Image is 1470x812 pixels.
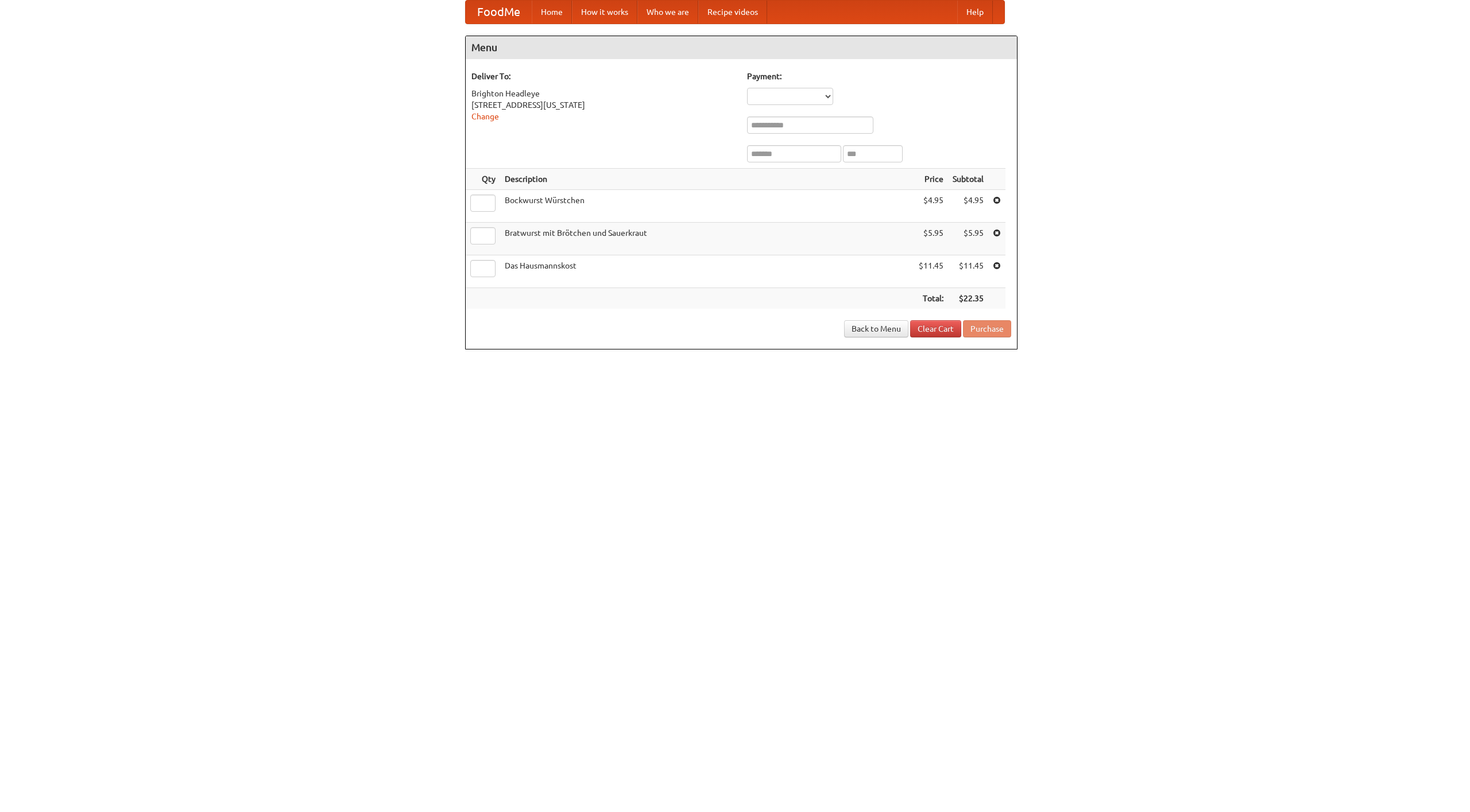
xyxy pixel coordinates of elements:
[948,255,988,288] td: $11.45
[532,1,572,24] a: Home
[572,1,637,24] a: How it works
[466,169,500,190] th: Qty
[500,255,914,288] td: Das Hausmannskost
[500,190,914,223] td: Bockwurst Würstchen
[957,1,993,24] a: Help
[914,288,948,309] th: Total:
[698,1,767,24] a: Recipe videos
[948,223,988,255] td: $5.95
[500,169,914,190] th: Description
[914,190,948,223] td: $4.95
[500,223,914,255] td: Bratwurst mit Brötchen und Sauerkraut
[914,169,948,190] th: Price
[637,1,698,24] a: Who we are
[948,169,988,190] th: Subtotal
[914,223,948,255] td: $5.95
[948,288,988,309] th: $22.35
[471,112,499,121] a: Change
[910,320,961,337] a: Clear Cart
[948,190,988,223] td: $4.95
[471,88,736,99] div: Brighton Headleye
[471,71,736,82] h5: Deliver To:
[914,255,948,288] td: $11.45
[747,71,1011,82] h5: Payment:
[466,36,1017,59] h4: Menu
[963,320,1011,337] button: Purchase
[844,320,908,337] a: Back to Menu
[466,1,532,24] a: FoodMe
[471,99,736,111] div: [STREET_ADDRESS][US_STATE]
